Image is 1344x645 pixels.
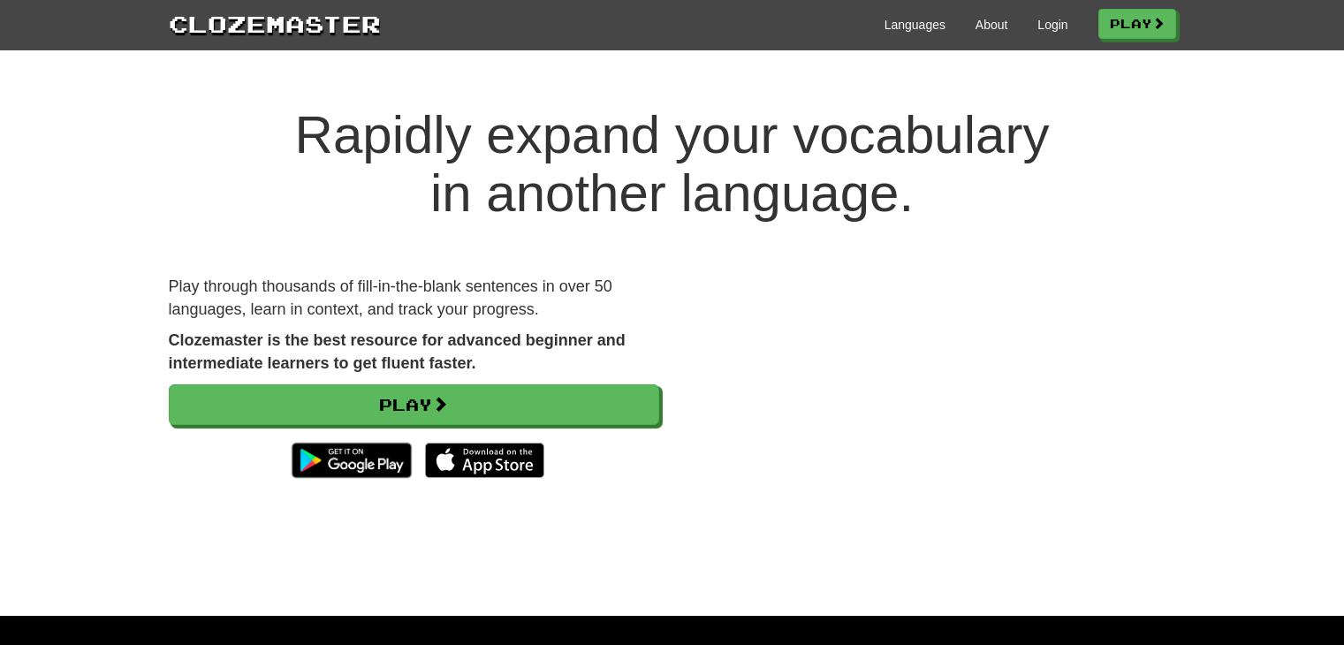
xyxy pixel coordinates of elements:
img: Download_on_the_App_Store_Badge_US-UK_135x40-25178aeef6eb6b83b96f5f2d004eda3bffbb37122de64afbaef7... [425,443,544,478]
a: Clozemaster [169,7,381,40]
p: Play through thousands of fill-in-the-blank sentences in over 50 languages, learn in context, and... [169,276,659,321]
a: About [976,16,1008,34]
strong: Clozemaster is the best resource for advanced beginner and intermediate learners to get fluent fa... [169,331,626,372]
a: Login [1037,16,1067,34]
img: Get it on Google Play [283,434,420,487]
a: Languages [885,16,945,34]
a: Play [169,384,659,425]
a: Play [1098,9,1176,39]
